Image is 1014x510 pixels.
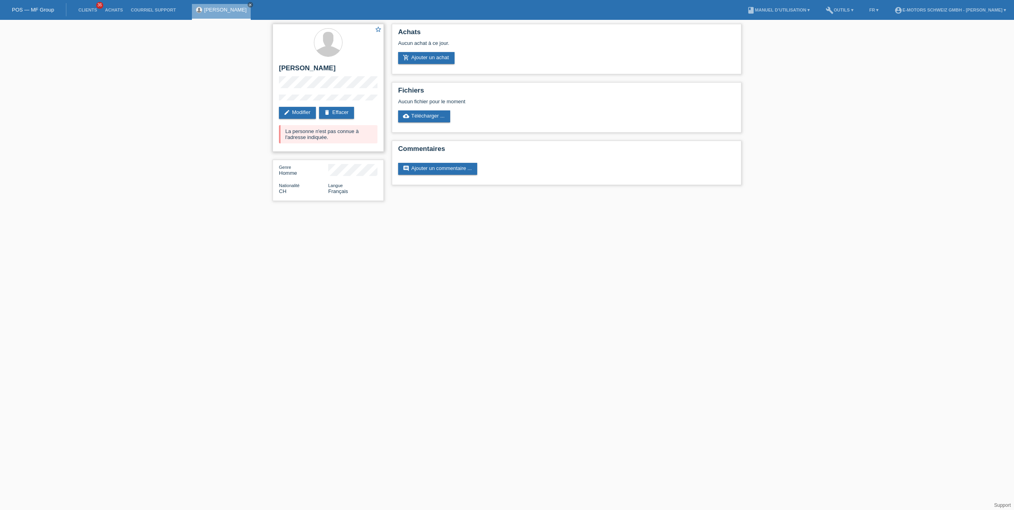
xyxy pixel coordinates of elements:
div: Aucun achat à ce jour. [398,40,735,52]
i: book [747,6,755,14]
i: star_border [375,26,382,33]
i: cloud_upload [403,113,409,119]
span: Français [328,188,348,194]
i: edit [284,109,290,116]
h2: Fichiers [398,87,735,99]
a: buildOutils ▾ [822,8,857,12]
div: La personne n'est pas connue à l'adresse indiquée. [279,125,377,143]
span: Langue [328,183,343,188]
a: bookManuel d’utilisation ▾ [743,8,814,12]
a: FR ▾ [865,8,883,12]
span: 36 [96,2,103,9]
a: close [248,2,253,8]
i: comment [403,165,409,172]
span: Genre [279,165,291,170]
a: Achats [101,8,127,12]
h2: Commentaires [398,145,735,157]
a: Courriel Support [127,8,180,12]
span: Nationalité [279,183,300,188]
a: star_border [375,26,382,34]
a: account_circleE-Motors Schweiz GmbH - [PERSON_NAME] ▾ [890,8,1010,12]
i: delete [324,109,330,116]
i: build [826,6,834,14]
h2: Achats [398,28,735,40]
a: [PERSON_NAME] [204,7,247,13]
a: POS — MF Group [12,7,54,13]
a: deleteEffacer [319,107,354,119]
a: commentAjouter un commentaire ... [398,163,477,175]
span: Suisse [279,188,286,194]
i: account_circle [894,6,902,14]
a: cloud_uploadTélécharger ... [398,110,450,122]
a: Support [994,502,1011,508]
i: close [248,3,252,7]
i: add_shopping_cart [403,54,409,61]
h2: [PERSON_NAME] [279,64,377,76]
a: add_shopping_cartAjouter un achat [398,52,455,64]
div: Aucun fichier pour le moment [398,99,641,104]
a: Clients [74,8,101,12]
a: editModifier [279,107,316,119]
div: Homme [279,164,328,176]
